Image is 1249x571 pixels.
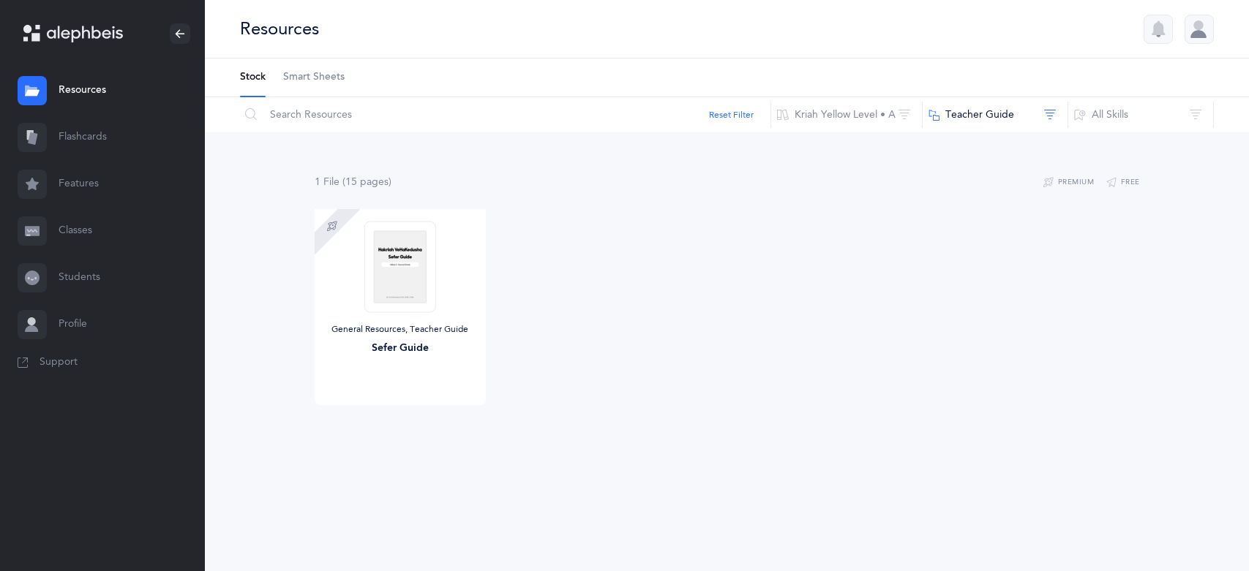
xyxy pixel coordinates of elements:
button: Kriah Yellow Level • A [770,97,923,132]
button: Free [1106,174,1140,192]
span: (15 page ) [342,176,391,188]
input: Search Resources [239,97,771,132]
div: Sefer Guide [326,341,474,356]
button: All Skills [1068,97,1214,132]
img: Sefer_Guide_-_Yellow_A_-_Second_Grade_thumbnail_1757335046.png [364,221,435,312]
button: Premium [1043,174,1094,192]
button: Teacher Guide [922,97,1068,132]
span: s [384,176,389,188]
div: General Resources, Teacher Guide [326,324,474,336]
div: Resources [240,17,319,41]
span: 1 File [315,176,340,188]
span: Smart Sheets [283,70,345,85]
span: Support [40,355,78,370]
button: Reset Filter [709,108,754,121]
